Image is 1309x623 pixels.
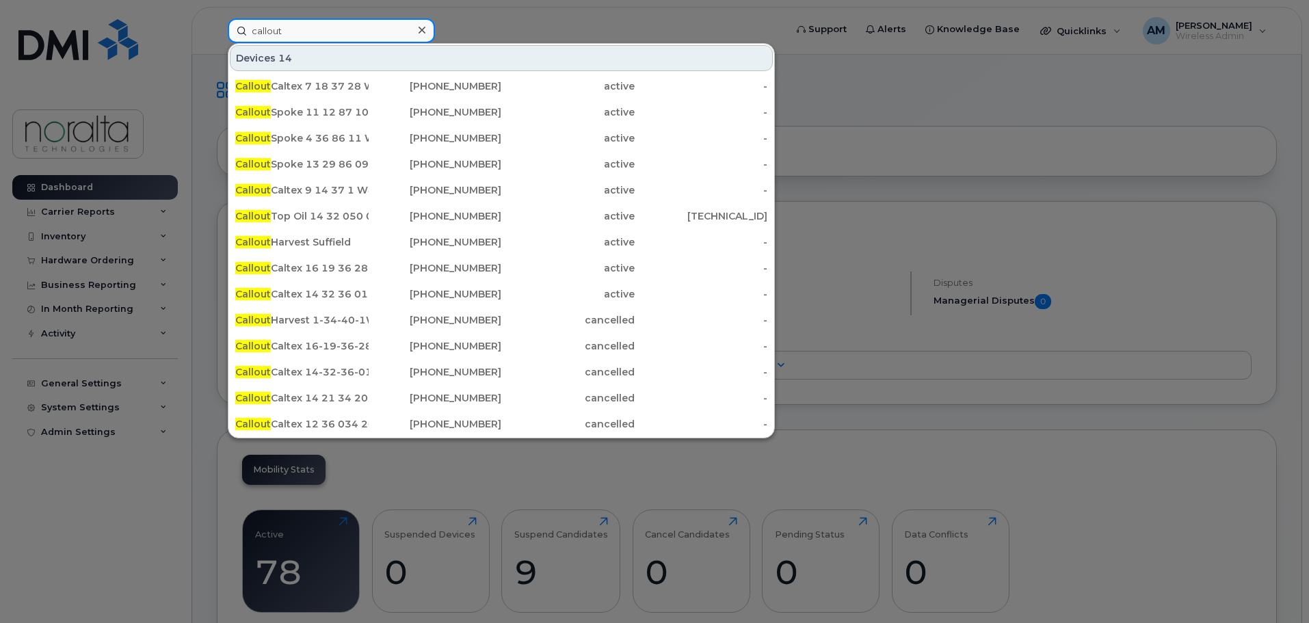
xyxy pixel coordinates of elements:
div: Top Oil 14 32 050 02 W4 M [235,209,369,223]
a: CalloutCaltex 14 21 34 20 W3[PHONE_NUMBER]cancelled- [230,386,773,410]
div: [PHONE_NUMBER] [369,339,502,353]
div: - [635,183,768,197]
div: - [635,417,768,431]
a: CalloutCaltex 14-32-36-01W4[PHONE_NUMBER]cancelled- [230,360,773,384]
div: - [635,157,768,171]
span: Callout [235,132,271,144]
div: Harvest 1-34-40-1W4 [235,313,369,327]
a: CalloutTop Oil 14 32 050 02 W4 M[PHONE_NUMBER]active[TECHNICAL_ID] [230,204,773,228]
div: [PHONE_NUMBER] [369,209,502,223]
div: - [635,131,768,145]
div: [PHONE_NUMBER] [369,235,502,249]
div: Caltex 14 21 34 20 W3 [235,391,369,405]
div: [PHONE_NUMBER] [369,365,502,379]
div: cancelled [501,417,635,431]
span: Callout [235,158,271,170]
div: - [635,391,768,405]
div: active [501,157,635,171]
div: active [501,183,635,197]
div: [PHONE_NUMBER] [369,261,502,275]
span: Callout [235,392,271,404]
div: cancelled [501,339,635,353]
span: Callout [235,366,271,378]
div: - [635,79,768,93]
div: active [501,209,635,223]
span: Callout [235,236,271,248]
div: Caltex 16 19 36 28 W3 [235,261,369,275]
a: CalloutCaltex 7 18 37 28 W3[PHONE_NUMBER]active- [230,74,773,98]
a: CalloutSpoke 13 29 86 09 W5[PHONE_NUMBER]active- [230,152,773,176]
div: Devices [230,45,773,71]
div: cancelled [501,365,635,379]
a: CalloutCaltex 9 14 37 1 W4[PHONE_NUMBER]active- [230,178,773,202]
div: Spoke 11 12 87 10 W5 [235,105,369,119]
div: cancelled [501,391,635,405]
a: CalloutCaltex 16 19 36 28 W3[PHONE_NUMBER]active- [230,256,773,280]
span: Callout [235,184,271,196]
div: Caltex 14 32 36 01 W4 [235,287,369,301]
div: active [501,287,635,301]
a: CalloutCaltex 12 36 034 20 W3 M[PHONE_NUMBER]cancelled- [230,412,773,436]
span: Callout [235,106,271,118]
div: Spoke 13 29 86 09 W5 [235,157,369,171]
a: CalloutSpoke 11 12 87 10 W5[PHONE_NUMBER]active- [230,100,773,124]
div: - [635,235,768,249]
div: Caltex 12 36 034 20 W3 M [235,417,369,431]
div: active [501,105,635,119]
span: Callout [235,418,271,430]
div: - [635,339,768,353]
div: [PHONE_NUMBER] [369,183,502,197]
div: Caltex 16-19-36-28W3 [235,339,369,353]
div: Caltex 7 18 37 28 W3 [235,79,369,93]
div: cancelled [501,313,635,327]
div: [PHONE_NUMBER] [369,105,502,119]
div: [PHONE_NUMBER] [369,287,502,301]
span: 14 [278,51,292,65]
div: [PHONE_NUMBER] [369,313,502,327]
div: active [501,79,635,93]
div: [TECHNICAL_ID] [635,209,768,223]
div: - [635,313,768,327]
div: - [635,365,768,379]
a: CalloutSpoke 4 36 86 11 W5[PHONE_NUMBER]active- [230,126,773,150]
a: CalloutCaltex 14 32 36 01 W4[PHONE_NUMBER]active- [230,282,773,306]
div: [PHONE_NUMBER] [369,417,502,431]
a: CalloutHarvest 1-34-40-1W4[PHONE_NUMBER]cancelled- [230,308,773,332]
iframe: Messenger Launcher [1249,564,1299,613]
div: active [501,235,635,249]
div: [PHONE_NUMBER] [369,131,502,145]
div: active [501,131,635,145]
a: CalloutCaltex 16-19-36-28W3[PHONE_NUMBER]cancelled- [230,334,773,358]
div: - [635,105,768,119]
div: Caltex 14-32-36-01W4 [235,365,369,379]
span: Callout [235,210,271,222]
div: [PHONE_NUMBER] [369,157,502,171]
div: [PHONE_NUMBER] [369,391,502,405]
span: Callout [235,340,271,352]
div: - [635,261,768,275]
span: Callout [235,262,271,274]
div: Harvest Suffield [235,235,369,249]
div: - [635,287,768,301]
div: active [501,261,635,275]
span: Callout [235,80,271,92]
div: Caltex 9 14 37 1 W4 [235,183,369,197]
div: [PHONE_NUMBER] [369,79,502,93]
span: Callout [235,314,271,326]
span: Callout [235,288,271,300]
a: CalloutHarvest Suffield[PHONE_NUMBER]active- [230,230,773,254]
div: Spoke 4 36 86 11 W5 [235,131,369,145]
